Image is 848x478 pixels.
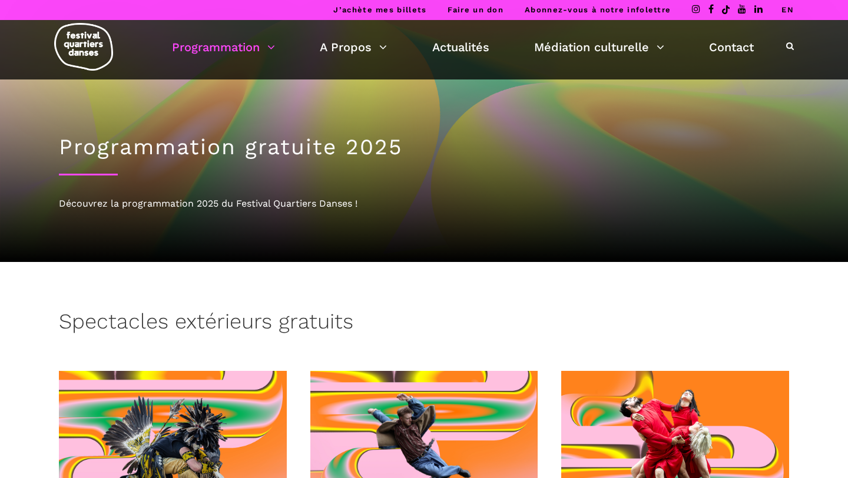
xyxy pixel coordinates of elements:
h3: Spectacles extérieurs gratuits [59,309,353,338]
a: Contact [709,37,754,57]
a: Actualités [432,37,489,57]
h1: Programmation gratuite 2025 [59,134,789,160]
img: logo-fqd-med [54,23,113,71]
div: Découvrez la programmation 2025 du Festival Quartiers Danses ! [59,196,789,211]
a: Programmation [172,37,275,57]
a: EN [781,5,794,14]
a: Médiation culturelle [534,37,664,57]
a: A Propos [320,37,387,57]
a: Abonnez-vous à notre infolettre [525,5,671,14]
a: Faire un don [448,5,503,14]
a: J’achète mes billets [333,5,426,14]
